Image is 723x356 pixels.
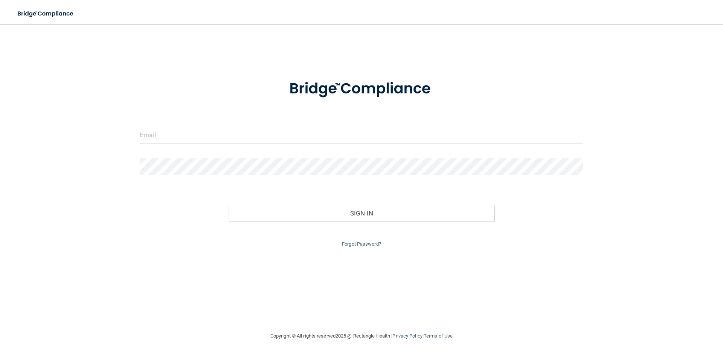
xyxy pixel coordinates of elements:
[274,69,449,108] img: bridge_compliance_login_screen.278c3ca4.svg
[392,333,422,339] a: Privacy Policy
[342,241,381,247] a: Forgot Password?
[224,324,499,348] div: Copyright © All rights reserved 2025 @ Rectangle Health | |
[229,205,495,222] button: Sign In
[11,6,81,21] img: bridge_compliance_login_screen.278c3ca4.svg
[424,333,453,339] a: Terms of Use
[140,127,583,144] input: Email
